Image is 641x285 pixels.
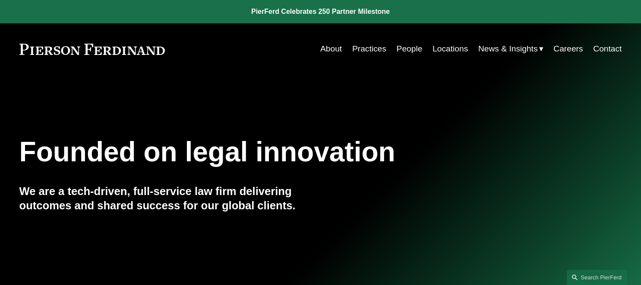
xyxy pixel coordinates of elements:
[567,270,627,285] a: Search this site
[19,184,321,212] h4: We are a tech-driven, full-service law firm delivering outcomes and shared success for our global...
[553,41,583,57] a: Careers
[19,136,521,168] h1: Founded on legal innovation
[433,41,468,57] a: Locations
[593,41,622,57] a: Contact
[478,42,538,57] span: News & Insights
[352,41,386,57] a: Practices
[478,41,543,57] a: folder dropdown
[397,41,423,57] a: People
[320,41,342,57] a: About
